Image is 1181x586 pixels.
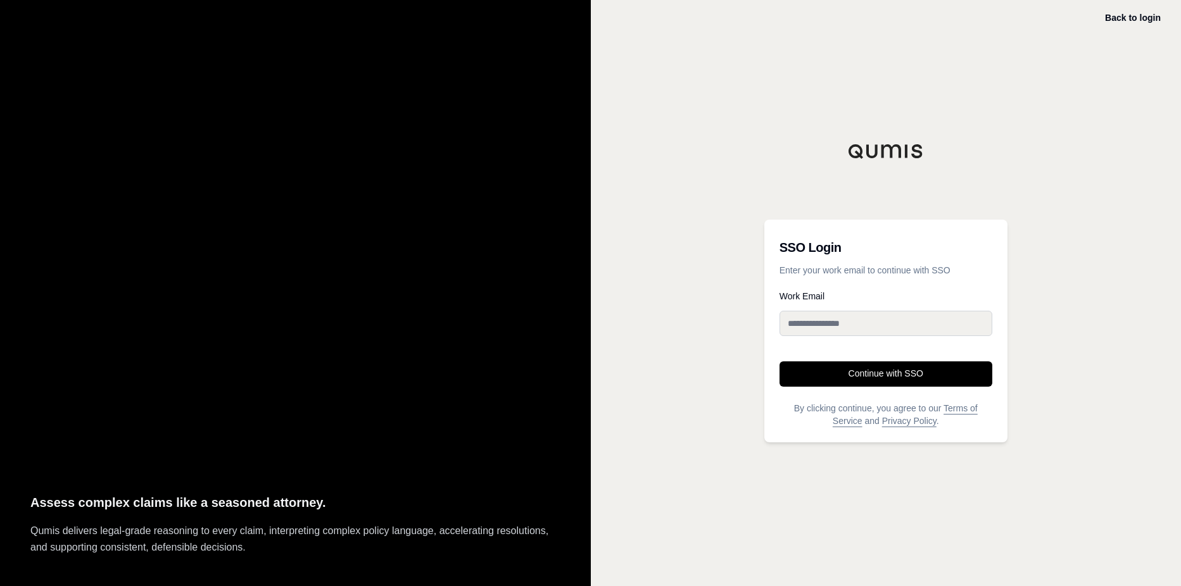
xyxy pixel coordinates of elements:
p: By clicking continue, you agree to our and . [780,402,992,427]
a: Back to login [1105,13,1161,23]
p: Qumis delivers legal-grade reasoning to every claim, interpreting complex policy language, accele... [30,523,560,556]
a: Terms of Service [833,403,978,426]
p: Assess complex claims like a seasoned attorney. [30,492,560,513]
button: Continue with SSO [780,361,992,387]
label: Work Email [780,292,992,301]
a: Privacy Policy [882,416,937,426]
img: Qumis [848,144,924,159]
h3: SSO Login [780,235,992,260]
p: Enter your work email to continue with SSO [780,264,992,277]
